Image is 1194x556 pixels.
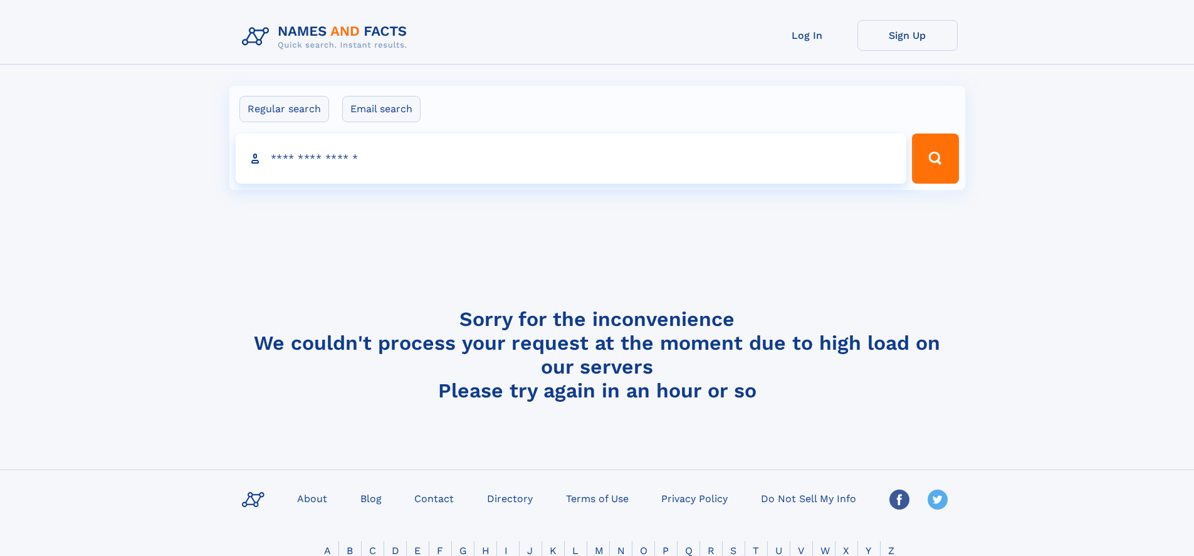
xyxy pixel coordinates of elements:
button: Search Button [912,134,958,184]
a: Directory [482,489,538,507]
img: Twitter [928,490,948,510]
a: Terms of Use [561,489,634,507]
a: Blog [355,489,387,507]
img: Logo Names and Facts [237,20,417,54]
h4: Sorry for the inconvenience We couldn't process your request at the moment due to high load on ou... [237,307,958,402]
a: Privacy Policy [656,489,733,507]
label: Email search [342,96,421,122]
a: Sign Up [857,20,958,51]
label: Regular search [239,96,329,122]
a: Log In [757,20,857,51]
a: Contact [409,489,459,507]
a: Do Not Sell My Info [756,489,861,507]
a: About [292,489,332,507]
input: search input [236,134,907,184]
img: Facebook [889,490,909,510]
